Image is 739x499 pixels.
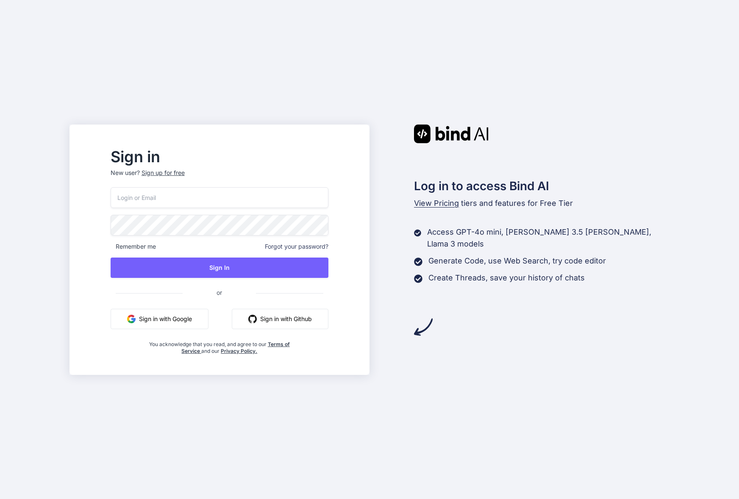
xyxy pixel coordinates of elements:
[414,197,670,209] p: tiers and features for Free Tier
[428,255,606,267] p: Generate Code, use Web Search, try code editor
[414,318,433,336] img: arrow
[265,242,328,251] span: Forgot your password?
[248,315,257,323] img: github
[111,187,328,208] input: Login or Email
[127,315,136,323] img: google
[428,272,585,284] p: Create Threads, save your history of chats
[414,125,489,143] img: Bind AI logo
[111,258,328,278] button: Sign In
[147,336,292,355] div: You acknowledge that you read, and agree to our and our
[111,309,208,329] button: Sign in with Google
[111,150,328,164] h2: Sign in
[183,282,256,303] span: or
[221,348,257,354] a: Privacy Policy.
[427,226,670,250] p: Access GPT-4o mini, [PERSON_NAME] 3.5 [PERSON_NAME], Llama 3 models
[111,169,328,187] p: New user?
[181,341,290,354] a: Terms of Service
[414,199,459,208] span: View Pricing
[142,169,185,177] div: Sign up for free
[232,309,328,329] button: Sign in with Github
[111,242,156,251] span: Remember me
[414,177,670,195] h2: Log in to access Bind AI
